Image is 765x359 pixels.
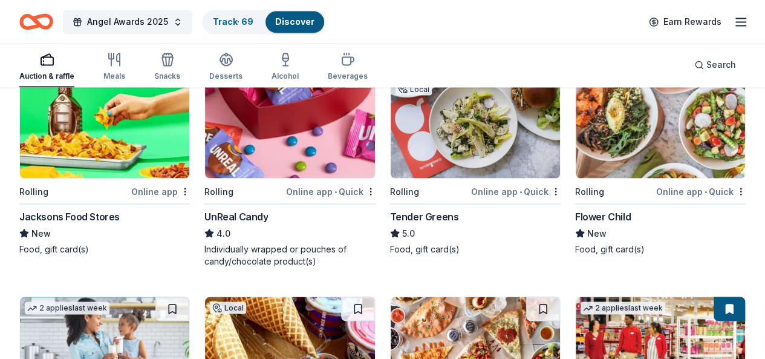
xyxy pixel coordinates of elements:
div: Rolling [575,184,604,199]
div: Individually wrapped or pouches of candy/chocolate product(s) [204,243,375,267]
span: 5.0 [402,226,415,240]
div: Local [396,83,432,95]
div: Food, gift card(s) [390,243,561,255]
img: Image for UnReal Candy [205,63,374,178]
div: Rolling [204,184,233,199]
a: Image for UnReal Candy5 applieslast weekRollingOnline app•QuickUnReal Candy4.0Individually wrappe... [204,62,375,267]
a: Discover [275,16,314,27]
span: • [334,186,337,196]
div: Online app Quick [471,183,561,199]
div: Food, gift card(s) [575,243,746,255]
button: Track· 69Discover [202,10,325,34]
a: Image for Flower Child5 applieslast weekRollingOnline app•QuickFlower ChildNewFood, gift card(s) [575,62,746,255]
button: Search [685,53,746,77]
button: Desserts [209,47,243,87]
div: Online app Quick [286,183,376,199]
span: • [705,186,707,196]
div: Jacksons Food Stores [19,209,120,223]
div: Rolling [19,184,48,199]
img: Image for Jacksons Food Stores [20,63,189,178]
div: Tender Greens [390,209,459,223]
div: Snacks [154,71,180,81]
button: Angel Awards 2025 [63,10,192,34]
button: Snacks [154,47,180,87]
button: Auction & raffle [19,47,74,87]
div: Desserts [209,71,243,81]
div: Flower Child [575,209,631,223]
span: New [587,226,607,240]
div: Food, gift card(s) [19,243,190,255]
a: Image for Tender Greens2 applieslast weekLocalRollingOnline app•QuickTender Greens5.0Food, gift c... [390,62,561,255]
a: Image for Jacksons Food StoresRollingOnline appJacksons Food StoresNewFood, gift card(s) [19,62,190,255]
div: Meals [103,71,125,81]
span: Search [706,58,736,72]
span: 4.0 [216,226,230,240]
div: Online app [131,183,190,199]
span: Angel Awards 2025 [87,15,168,29]
button: Beverages [328,47,368,87]
div: UnReal Candy [204,209,268,223]
div: 2 applies last week [25,301,109,314]
a: Track· 69 [213,16,253,27]
a: Home [19,7,53,36]
div: Online app Quick [656,183,746,199]
button: Alcohol [272,47,299,87]
div: 2 applies last week [581,301,665,314]
a: Earn Rewards [642,11,729,33]
button: Meals [103,47,125,87]
img: Image for Flower Child [576,63,745,178]
div: Beverages [328,71,368,81]
span: • [519,186,522,196]
div: Local [210,301,246,314]
span: New [31,226,51,240]
div: Auction & raffle [19,71,74,81]
img: Image for Tender Greens [391,63,560,178]
div: Rolling [390,184,419,199]
div: Alcohol [272,71,299,81]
